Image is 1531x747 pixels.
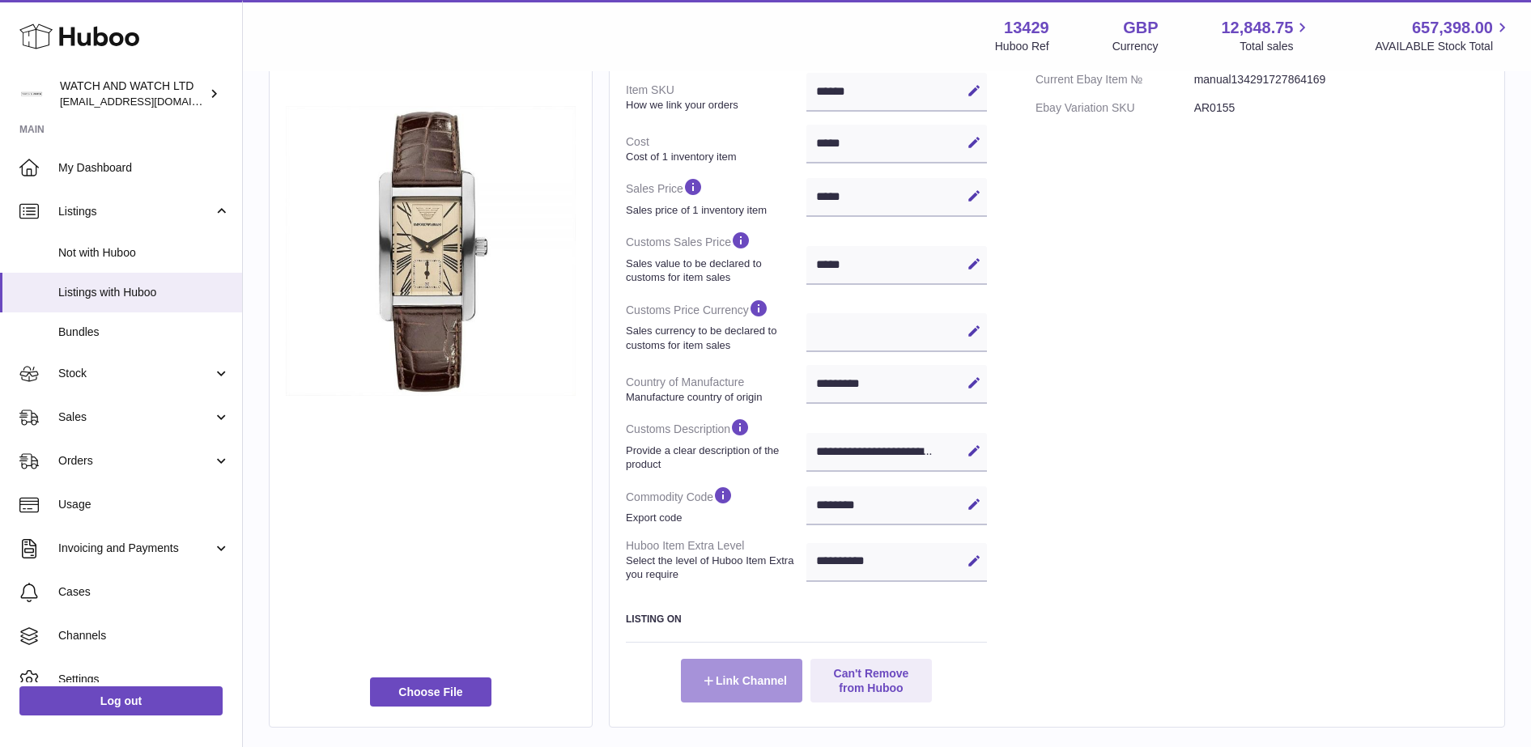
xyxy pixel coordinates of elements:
[626,613,987,626] h3: Listing On
[1194,94,1488,122] dd: AR0155
[995,39,1049,54] div: Huboo Ref
[626,444,802,472] strong: Provide a clear description of the product
[58,160,230,176] span: My Dashboard
[626,170,806,223] dt: Sales Price
[58,245,230,261] span: Not with Huboo
[681,659,802,702] button: Link Channel
[19,686,223,715] a: Log out
[626,150,802,164] strong: Cost of 1 inventory item
[626,368,806,410] dt: Country of Manufacture
[1004,17,1049,39] strong: 13429
[626,98,802,112] strong: How we link your orders
[286,106,576,396] img: 1727864168.jpg
[58,366,213,381] span: Stock
[1375,39,1512,54] span: AVAILABLE Stock Total
[1221,17,1312,54] a: 12,848.75 Total sales
[810,659,932,702] button: Can't Remove from Huboo
[19,82,44,106] img: internalAdmin-13429@internal.huboo.com
[58,325,230,340] span: Bundles
[1221,17,1293,39] span: 12,848.75
[626,532,806,588] dt: Huboo Item Extra Level
[626,410,806,477] dt: Customs Description
[60,79,206,109] div: WATCH AND WATCH LTD
[626,390,802,405] strong: Manufacture country of origin
[58,410,213,425] span: Sales
[58,628,230,643] span: Channels
[626,257,802,285] strong: Sales value to be declared to customs for item sales
[626,223,806,291] dt: Customs Sales Price
[370,677,491,707] span: Choose File
[626,76,806,118] dt: Item SKU
[626,128,806,170] dt: Cost
[58,497,230,512] span: Usage
[626,203,802,218] strong: Sales price of 1 inventory item
[626,554,802,582] strong: Select the level of Huboo Item Extra you require
[1036,66,1194,94] dt: Current Ebay Item №
[58,541,213,556] span: Invoicing and Payments
[58,453,213,469] span: Orders
[1412,17,1493,39] span: 657,398.00
[1375,17,1512,54] a: 657,398.00 AVAILABLE Stock Total
[626,478,806,532] dt: Commodity Code
[626,291,806,359] dt: Customs Price Currency
[58,204,213,219] span: Listings
[626,324,802,352] strong: Sales currency to be declared to customs for item sales
[1112,39,1159,54] div: Currency
[58,584,230,600] span: Cases
[1240,39,1312,54] span: Total sales
[1123,17,1158,39] strong: GBP
[626,511,802,525] strong: Export code
[58,672,230,687] span: Settings
[58,285,230,300] span: Listings with Huboo
[60,95,238,108] span: [EMAIL_ADDRESS][DOMAIN_NAME]
[1194,66,1488,94] dd: manual134291727864169
[1036,94,1194,122] dt: Ebay Variation SKU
